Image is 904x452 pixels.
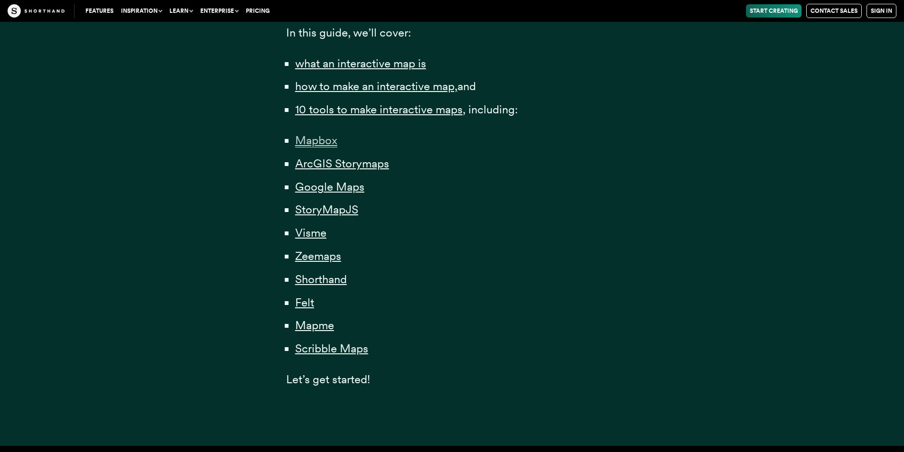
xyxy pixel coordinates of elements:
[295,295,314,309] a: Felt
[8,4,65,18] img: The Craft
[242,4,273,18] a: Pricing
[196,4,242,18] button: Enterprise
[117,4,166,18] button: Inspiration
[295,272,347,286] a: Shorthand
[295,226,326,240] a: Visme
[295,180,364,194] a: Google Maps
[295,157,389,170] a: ArcGIS Storymaps
[295,249,341,263] a: Zeemaps
[746,4,801,18] a: Start Creating
[867,4,896,18] a: Sign in
[463,102,518,116] span: , including:
[295,56,426,70] a: what an interactive map is
[286,26,411,39] span: In this guide, we’ll cover:
[295,79,457,93] a: how to make an interactive map,
[457,79,476,93] span: and
[295,133,337,148] span: Mapbox
[82,4,117,18] a: Features
[806,4,862,18] a: Contact Sales
[295,203,358,216] a: StoryMapJS
[295,133,337,147] a: Mapbox
[166,4,196,18] button: Learn
[295,341,368,355] a: Scribble Maps
[295,318,334,332] a: Mapme
[295,102,463,116] a: 10 tools to make interactive maps
[286,372,370,386] span: Let’s get started!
